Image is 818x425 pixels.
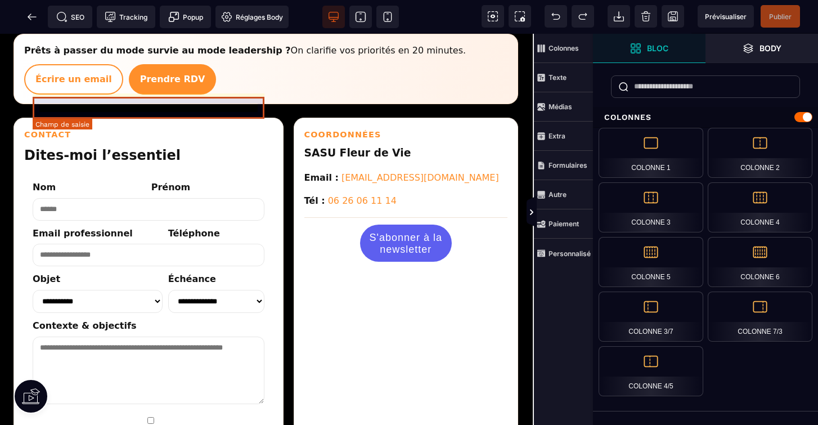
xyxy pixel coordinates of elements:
strong: Personnalisé [549,249,591,258]
div: Coordonnées [304,95,508,108]
div: Colonne 3 [599,182,703,232]
span: Ouvrir les calques [705,34,818,63]
span: Paiement [534,209,593,239]
strong: Prêts à passer du mode survie au mode leadership ? [24,11,291,22]
span: Tracking [105,11,147,23]
span: Publier [769,12,792,21]
input: J’accepte d’être recontacté·e au sujet de ma demande (RGPD). [35,383,267,390]
div: Colonne 3/7 [599,292,703,342]
span: Capture d'écran [509,5,531,28]
div: Colonne 7/3 [708,292,812,342]
strong: Email : [304,138,339,149]
label: Échéance [168,240,264,272]
strong: Bloc [647,44,668,52]
span: Autre [534,180,593,209]
span: Prévisualiser [705,12,747,21]
strong: Paiement [549,220,579,228]
h2: Dites-moi l’essentiel [24,111,273,132]
div: Colonne 6 [708,237,812,287]
div: Colonne 4/5 [599,346,703,396]
span: Colonnes [534,34,593,63]
span: Extra [534,122,593,151]
div: Colonne 4 [708,182,812,232]
strong: Texte [549,73,567,82]
span: Code de suivi [97,6,155,28]
span: Métadata SEO [48,6,92,28]
span: Importer [608,5,630,28]
span: Ouvrir les blocs [593,34,705,63]
a: Écrire un email [24,30,123,61]
span: Popup [168,11,203,23]
span: Favicon [215,6,289,28]
div: Contact [24,95,273,108]
a: 06 26 06 11 14 [328,162,397,172]
span: Voir mobile [376,6,399,28]
label: Téléphone [168,194,220,205]
strong: Extra [549,132,565,140]
span: Retour [21,6,43,28]
strong: Médias [549,102,572,111]
span: Personnalisé [534,239,593,268]
strong: Autre [549,190,567,199]
label: Nom [33,148,56,159]
label: J’accepte d’être recontacté·e au sujet de ma demande (RGPD). [33,382,268,421]
strong: Body [759,44,781,52]
a: [EMAIL_ADDRESS][DOMAIN_NAME] [341,138,499,149]
span: Défaire [545,5,567,28]
strong: Tél : [304,162,325,172]
span: Médias [534,92,593,122]
label: Contexte & objectifs [33,287,136,297]
select: Échéance [168,256,264,279]
span: Enregistrer le contenu [761,5,800,28]
span: Aperçu [698,5,754,28]
div: Colonne 5 [599,237,703,287]
span: Nettoyage [635,5,657,28]
div: On clarifie vos priorités en 20 minutes. [24,10,466,24]
span: Enregistrer [662,5,684,28]
span: Créer une alerte modale [160,6,211,28]
button: S'abonner à la newsletter [356,209,456,210]
div: Colonne 2 [708,128,812,178]
span: Texte [534,63,593,92]
span: Voir bureau [322,6,345,28]
h3: SASU Fleur de Vie [304,111,508,128]
label: Email professionnel [33,194,133,205]
span: Rétablir [572,5,594,28]
div: Colonnes [593,107,818,128]
div: Colonne 1 [599,128,703,178]
span: Formulaires [534,151,593,180]
label: Objet [33,240,163,272]
strong: Colonnes [549,44,579,52]
select: Objet [33,256,163,279]
strong: Formulaires [549,161,587,169]
span: Voir les composants [482,5,504,28]
span: SEO [56,11,84,23]
span: Voir tablette [349,6,372,28]
span: Afficher les vues [593,196,604,230]
label: Prénom [151,148,191,159]
span: Réglages Body [221,11,283,23]
a: Prendre RDV [129,30,217,61]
